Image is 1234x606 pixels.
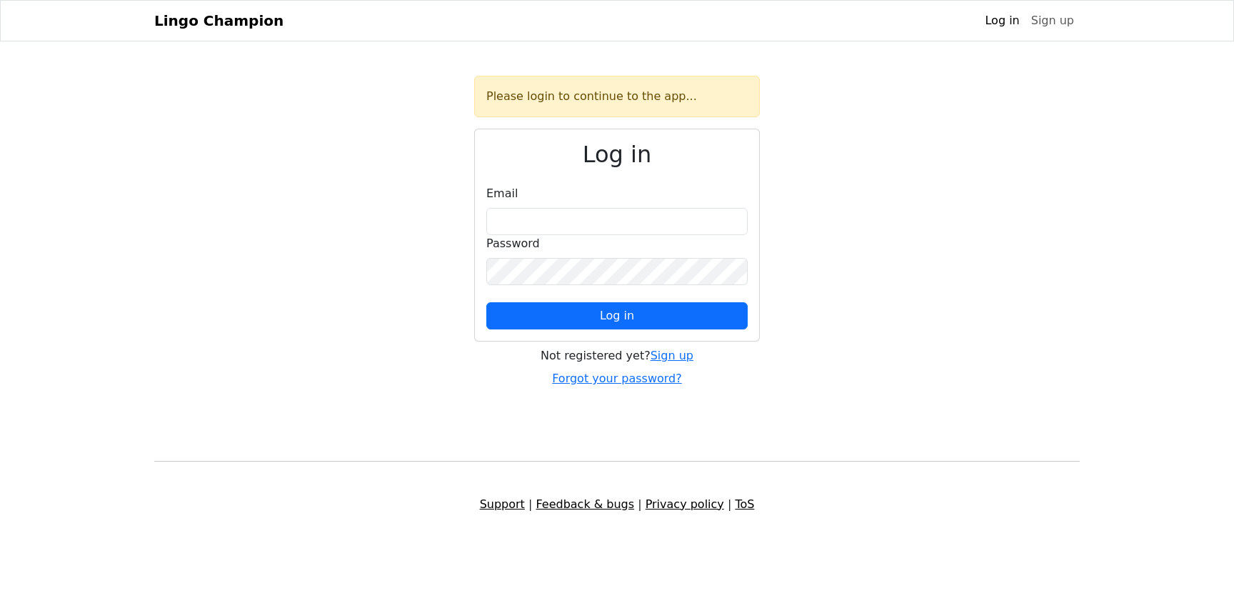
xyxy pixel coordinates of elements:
[735,497,754,511] a: ToS
[600,309,634,322] span: Log in
[486,235,540,252] label: Password
[552,372,682,385] a: Forgot your password?
[651,349,693,362] a: Sign up
[486,302,748,329] button: Log in
[1025,6,1080,35] a: Sign up
[480,497,525,511] a: Support
[979,6,1025,35] a: Log in
[486,185,518,202] label: Email
[146,496,1088,513] div: | | |
[646,497,724,511] a: Privacy policy
[474,76,760,117] div: Please login to continue to the app...
[474,347,760,364] div: Not registered yet?
[536,497,634,511] a: Feedback & bugs
[154,6,284,35] a: Lingo Champion
[486,141,748,168] h2: Log in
